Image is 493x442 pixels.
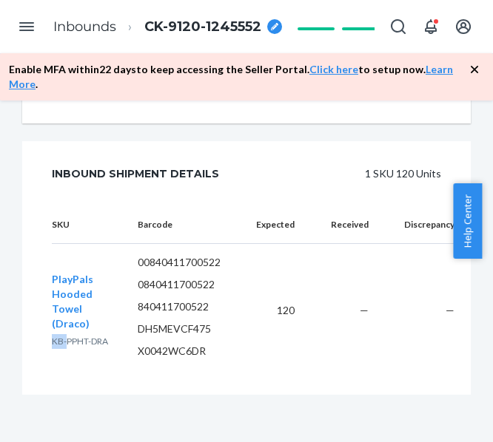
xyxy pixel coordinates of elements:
[453,183,482,259] button: Help Center
[416,12,446,41] button: Open notifications
[138,255,221,270] p: 00840411700522
[138,344,221,358] p: X0042WC6DR
[9,62,469,92] p: Enable MFA within 22 days to keep accessing the Seller Portal. to setup now. .
[52,336,108,347] span: KB-PPHT-DRA
[12,12,41,41] button: Open Navigation
[232,206,306,244] th: Expected
[52,159,219,188] div: Inbound Shipment Details
[41,5,294,49] ol: breadcrumbs
[52,272,114,331] button: PlayPals Hooded Towel (Draco)
[52,273,93,330] span: PlayPals Hooded Towel (Draco)
[232,244,306,378] td: 120
[138,322,221,336] p: DH5MEVCF475
[309,63,358,75] a: Click here
[53,18,116,35] a: Inbounds
[144,18,261,37] span: CK-9120-1245552
[252,159,441,188] div: 1 SKU 120 Units
[306,206,380,244] th: Received
[126,206,232,244] th: Barcode
[383,12,413,41] button: Open Search Box
[380,206,455,244] th: Discrepancy
[52,206,126,244] th: SKU
[138,299,221,314] p: 840411700522
[446,304,455,316] span: —
[138,277,221,292] p: 0840411700522
[449,12,478,41] button: Open account menu
[360,304,369,316] span: —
